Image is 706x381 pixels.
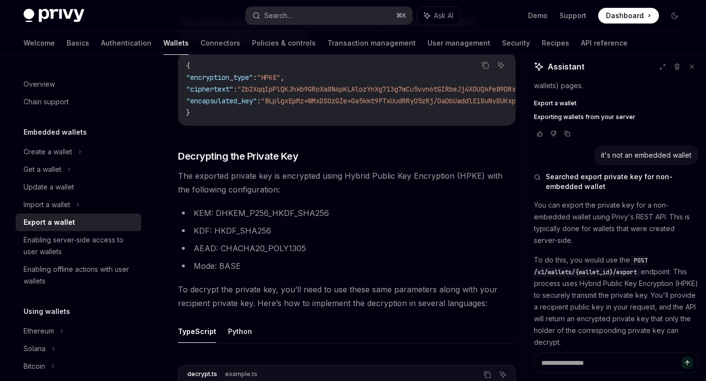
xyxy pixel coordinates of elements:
a: Policies & controls [252,31,316,55]
span: } [186,108,190,117]
span: "encapsulated_key" [186,96,257,105]
li: Mode: BASE [178,259,516,273]
a: Authentication [101,31,151,55]
a: Enabling server-side access to user wallets [16,231,141,261]
a: Overview [16,75,141,93]
div: Import a wallet [24,199,70,211]
li: AEAD: CHACHA20_POLY1305 [178,241,516,255]
p: You can export the private key for a non-embedded wallet using Privy's REST API. This is typicall... [534,199,698,246]
button: TypeScript [178,320,216,343]
button: Toggle dark mode [667,8,682,24]
a: Support [559,11,586,21]
a: Export a wallet [16,214,141,231]
h5: Embedded wallets [24,126,87,138]
span: "Zb2XqqIpPlQKJhkb9GRoXa8N6pKLAlozYnXg713g7mCu5vvn6tGIRbeJj4XOUQkFeB9DRxKg" [237,85,528,94]
a: Enabling offline actions with user wallets [16,261,141,290]
span: Dashboard [606,11,644,21]
span: "HPKE" [257,73,280,82]
button: Ask AI [495,59,507,71]
p: To do this, you would use the endpoint. This process uses Hybrid Public Key Encryption (HPKE) to ... [534,254,698,348]
div: Chain support [24,96,69,108]
div: decrypt.ts [184,368,220,380]
h5: Using wallets [24,306,70,317]
span: Ask AI [434,11,454,21]
span: Export a wallet [534,99,577,107]
span: Exporting wallets from your server [534,113,635,121]
img: dark logo [24,9,84,23]
div: Search... [264,10,292,22]
div: it's not an embedded wallet [601,150,691,160]
a: API reference [581,31,628,55]
div: Overview [24,78,55,90]
a: Update a wallet [16,178,141,196]
span: Decrypting the Private Key [178,149,298,163]
li: KDF: HKDF_SHA256 [178,224,516,238]
button: Python [228,320,252,343]
span: "BLplgxEpMz+WMxDSOzGZe+Oa5kkt9FTxUudRRyO5zRj/OaDbUaddlE18uNv8UKxpecnrSy+UByG2C3oJTgTnGNk=" [261,96,614,105]
span: : [257,96,261,105]
span: ⌘ K [396,12,406,20]
button: Ask AI [417,7,460,24]
div: Bitcoin [24,360,45,372]
div: example.ts [222,368,260,380]
a: Export a wallet [534,99,698,107]
div: Enabling offline actions with user wallets [24,263,135,287]
a: Wallets [163,31,189,55]
span: Searched export private key for non-embedded wallet [546,172,698,191]
div: Export a wallet [24,216,75,228]
div: Enabling server-side access to user wallets [24,234,135,258]
span: The exported private key is encrypted using Hybrid Public Key Encryption (HPKE) with the followin... [178,169,516,196]
a: Welcome [24,31,55,55]
span: Assistant [548,61,584,72]
span: , [280,73,284,82]
a: Basics [67,31,89,55]
button: Search...⌘K [246,7,412,24]
span: "ciphertext" [186,85,233,94]
div: Solana [24,343,46,355]
div: Ethereum [24,325,54,337]
a: Chain support [16,93,141,111]
span: : [233,85,237,94]
li: KEM: DHKEM_P256_HKDF_SHA256 [178,206,516,220]
a: Dashboard [598,8,659,24]
span: POST /v1/wallets/{wallet_id}/export [534,257,648,276]
div: Update a wallet [24,181,74,193]
a: User management [428,31,490,55]
a: Security [502,31,530,55]
button: Copy the contents from the code block [481,368,494,381]
span: "encryption_type" [186,73,253,82]
div: Create a wallet [24,146,72,158]
a: Connectors [201,31,240,55]
button: Ask AI [497,368,509,381]
button: Copy the contents from the code block [479,59,492,71]
a: Exporting wallets from your server [534,113,698,121]
span: To decrypt the private key, you’ll need to use these same parameters along with your recipient pr... [178,283,516,310]
div: Get a wallet [24,164,61,175]
span: { [186,61,190,70]
button: Send message [681,357,693,369]
a: Recipes [542,31,569,55]
a: Transaction management [328,31,416,55]
button: Searched export private key for non-embedded wallet [534,172,698,191]
a: Demo [528,11,548,21]
span: : [253,73,257,82]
